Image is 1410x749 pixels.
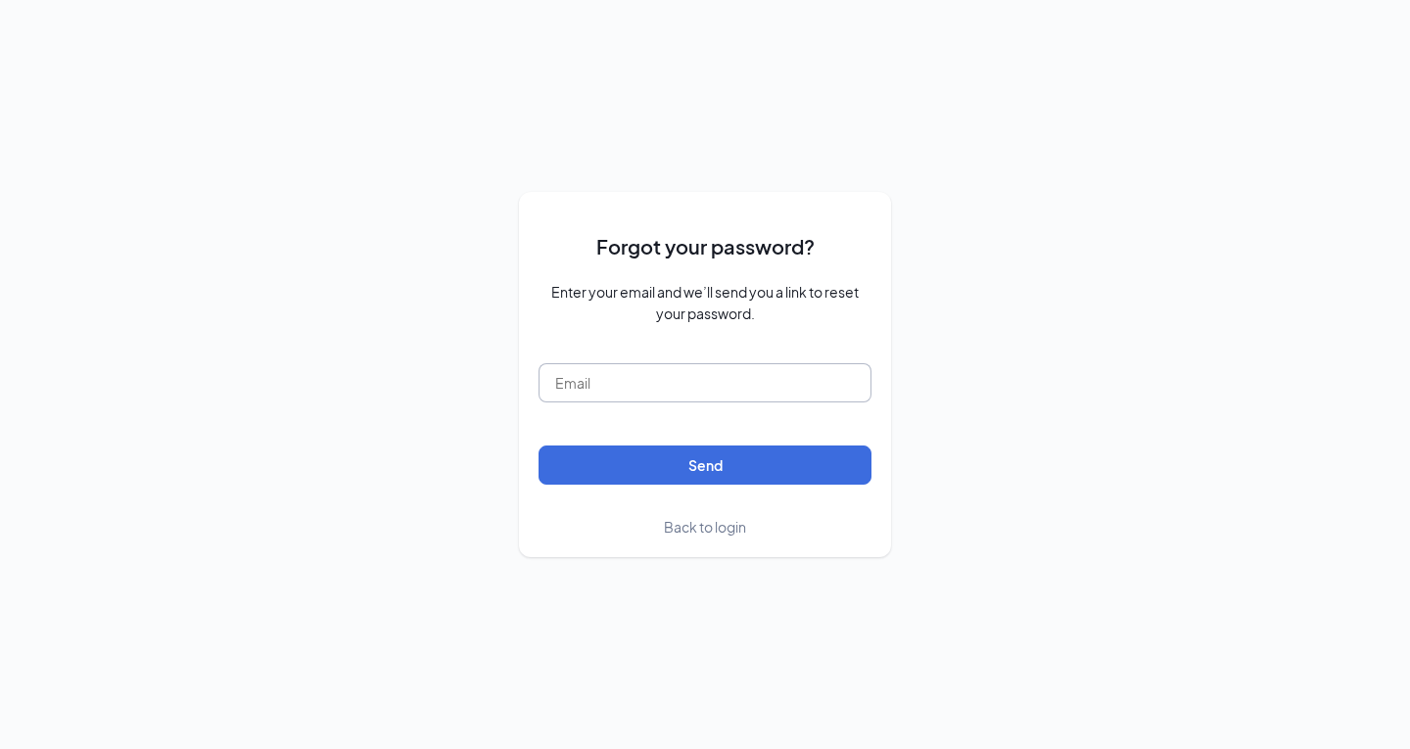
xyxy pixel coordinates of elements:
span: Enter your email and we’ll send you a link to reset your password. [539,281,871,324]
button: Send [539,445,871,485]
span: Forgot your password? [596,231,815,261]
a: Back to login [664,516,746,538]
span: Back to login [664,518,746,536]
input: Email [539,363,871,402]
